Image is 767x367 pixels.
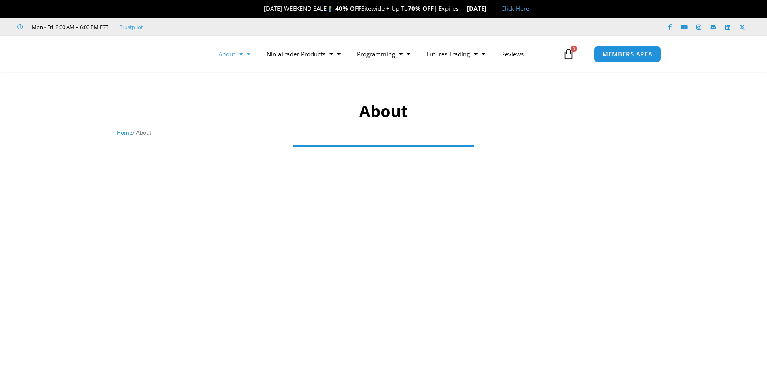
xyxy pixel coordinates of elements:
nav: Breadcrumb [117,127,650,138]
img: ⌛ [459,6,465,12]
a: Reviews [493,45,532,63]
a: 0 [551,42,586,66]
img: 🎉 [257,6,263,12]
a: NinjaTrader Products [258,45,349,63]
span: MEMBERS AREA [602,51,653,57]
strong: 70% OFF [408,4,434,12]
span: Mon - Fri: 8:00 AM – 6:00 PM EST [30,22,108,32]
a: Click Here [501,4,529,12]
strong: [DATE] [467,4,493,12]
a: MEMBERS AREA [594,46,661,62]
span: 0 [571,46,577,52]
a: Trustpilot [120,22,143,32]
a: Programming [349,45,418,63]
nav: Menu [211,45,561,63]
img: 🏭 [487,6,493,12]
img: 🏌️‍♂️ [327,6,333,12]
a: Futures Trading [418,45,493,63]
img: LogoAI | Affordable Indicators – NinjaTrader [95,39,182,68]
a: About [211,45,258,63]
a: Home [117,129,132,136]
span: [DATE] WEEKEND SALE Sitewide + Up To | Expires [255,4,467,12]
h1: About [117,100,650,122]
strong: 40% OFF [335,4,361,12]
